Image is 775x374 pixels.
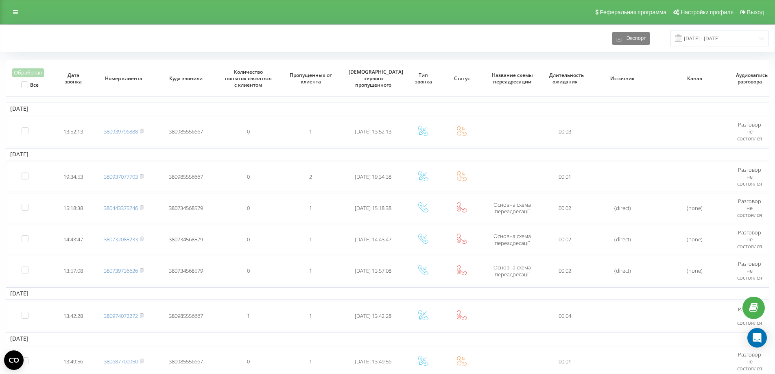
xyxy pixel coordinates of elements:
[21,81,39,88] label: Все
[355,236,391,243] span: [DATE] 14:43:47
[737,351,762,372] span: Разговор не состоялся
[355,312,391,319] span: [DATE] 13:42:28
[544,225,587,254] td: 00:02
[309,358,312,365] span: 1
[99,75,148,82] span: Номер клиента
[104,236,138,243] a: 380732085233
[587,256,659,286] td: (direct)
[544,162,587,192] td: 00:01
[54,301,92,331] td: 13:42:28
[544,193,587,223] td: 00:02
[169,236,203,243] span: 380734568579
[622,35,646,42] span: Экспорт
[247,236,250,243] span: 0
[544,256,587,286] td: 00:02
[309,204,312,212] span: 1
[587,193,659,223] td: (direct)
[224,69,273,88] span: Количество попыток связаться с клиентом
[544,117,587,147] td: 00:03
[162,75,210,82] span: Куда звонили
[247,358,250,365] span: 0
[247,267,250,274] span: 0
[737,197,762,219] span: Разговор не состоялся
[54,193,92,223] td: 15:18:38
[169,128,203,135] span: 380985556667
[169,358,203,365] span: 380985556667
[355,204,391,212] span: [DATE] 15:18:38
[54,225,92,254] td: 14:43:47
[410,72,437,85] span: Тип звонка
[666,75,723,82] span: Канал
[737,229,762,250] span: Разговор не состоялся
[247,173,250,180] span: 0
[169,267,203,274] span: 380734568579
[169,173,203,180] span: 380985556667
[247,204,250,212] span: 0
[6,287,769,300] td: [DATE]
[481,256,543,286] td: Основна схема переадресації
[104,173,138,180] a: 380937077703
[54,117,92,147] td: 13:52:13
[6,148,769,160] td: [DATE]
[544,301,587,331] td: 00:04
[355,128,391,135] span: [DATE] 13:52:13
[737,166,762,187] span: Разговор не состоялся
[594,75,651,82] span: Источник
[481,225,543,254] td: Основна схема переадресації
[309,173,312,180] span: 2
[481,193,543,223] td: Основна схема переадресації
[309,236,312,243] span: 1
[600,9,666,15] span: Реферальная программа
[6,332,769,345] td: [DATE]
[60,72,87,85] span: Дата звонка
[4,350,24,370] button: Open CMP widget
[355,358,391,365] span: [DATE] 13:49:56
[747,9,764,15] span: Выход
[355,267,391,274] span: [DATE] 13:57:08
[104,128,138,135] a: 380939796888
[612,32,650,45] button: Экспорт
[309,267,312,274] span: 1
[737,260,762,281] span: Разговор не состоялся
[736,72,763,85] span: Аудиозапись разговора
[488,72,537,85] span: Название схемы переадресации
[104,267,138,274] a: 380739736626
[355,173,391,180] span: [DATE] 19:34:38
[54,162,92,192] td: 19:34:53
[104,204,138,212] a: 380443375746
[169,312,203,319] span: 380985556667
[169,204,203,212] span: 380734568579
[747,328,767,348] div: Open Intercom Messenger
[549,72,581,85] span: Длительность ожидания
[247,128,250,135] span: 0
[681,9,734,15] span: Настройки профиля
[309,312,312,319] span: 1
[309,128,312,135] span: 1
[247,312,250,319] span: 1
[659,193,731,223] td: (none)
[104,312,138,319] a: 380974072272
[54,256,92,286] td: 13:57:08
[659,256,731,286] td: (none)
[737,121,762,142] span: Разговор не состоялся
[659,225,731,254] td: (none)
[6,103,769,115] td: [DATE]
[587,225,659,254] td: (direct)
[349,69,397,88] span: [DEMOGRAPHIC_DATA] первого пропущенного
[286,72,335,85] span: Пропущенных от клиента
[448,75,476,82] span: Статус
[104,358,138,365] a: 380687700950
